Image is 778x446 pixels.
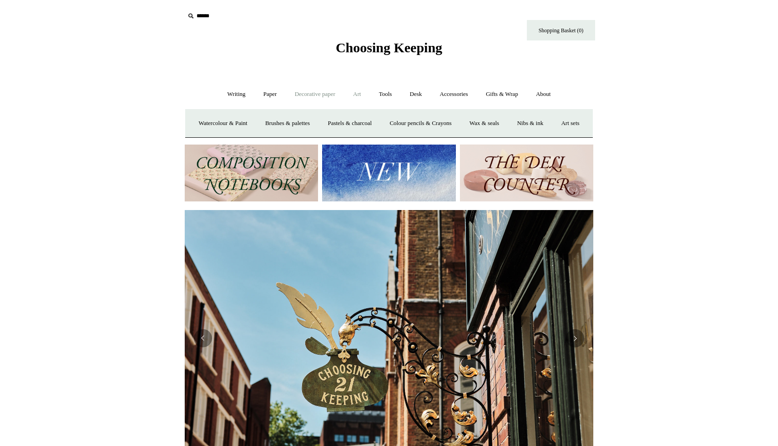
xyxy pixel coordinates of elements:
a: Accessories [432,82,476,106]
a: Art [345,82,369,106]
a: Watercolour & Paint [190,111,255,135]
a: Desk [402,82,430,106]
img: The Deli Counter [460,145,593,201]
a: Pastels & charcoal [319,111,380,135]
button: Next [566,329,584,347]
span: Choosing Keeping [336,40,442,55]
a: Art sets [553,111,587,135]
a: Nibs & ink [509,111,551,135]
a: Colour pencils & Crayons [381,111,460,135]
a: About [528,82,559,106]
a: Paper [255,82,285,106]
a: Shopping Basket (0) [527,20,595,40]
button: Previous [194,329,212,347]
a: Choosing Keeping [336,47,442,54]
a: Writing [219,82,254,106]
img: New.jpg__PID:f73bdf93-380a-4a35-bcfe-7823039498e1 [322,145,455,201]
a: Wax & seals [461,111,507,135]
img: 202302 Composition ledgers.jpg__PID:69722ee6-fa44-49dd-a067-31375e5d54ec [185,145,318,201]
a: Brushes & palettes [257,111,318,135]
a: Gifts & Wrap [478,82,526,106]
a: Tools [371,82,400,106]
a: Decorative paper [287,82,344,106]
